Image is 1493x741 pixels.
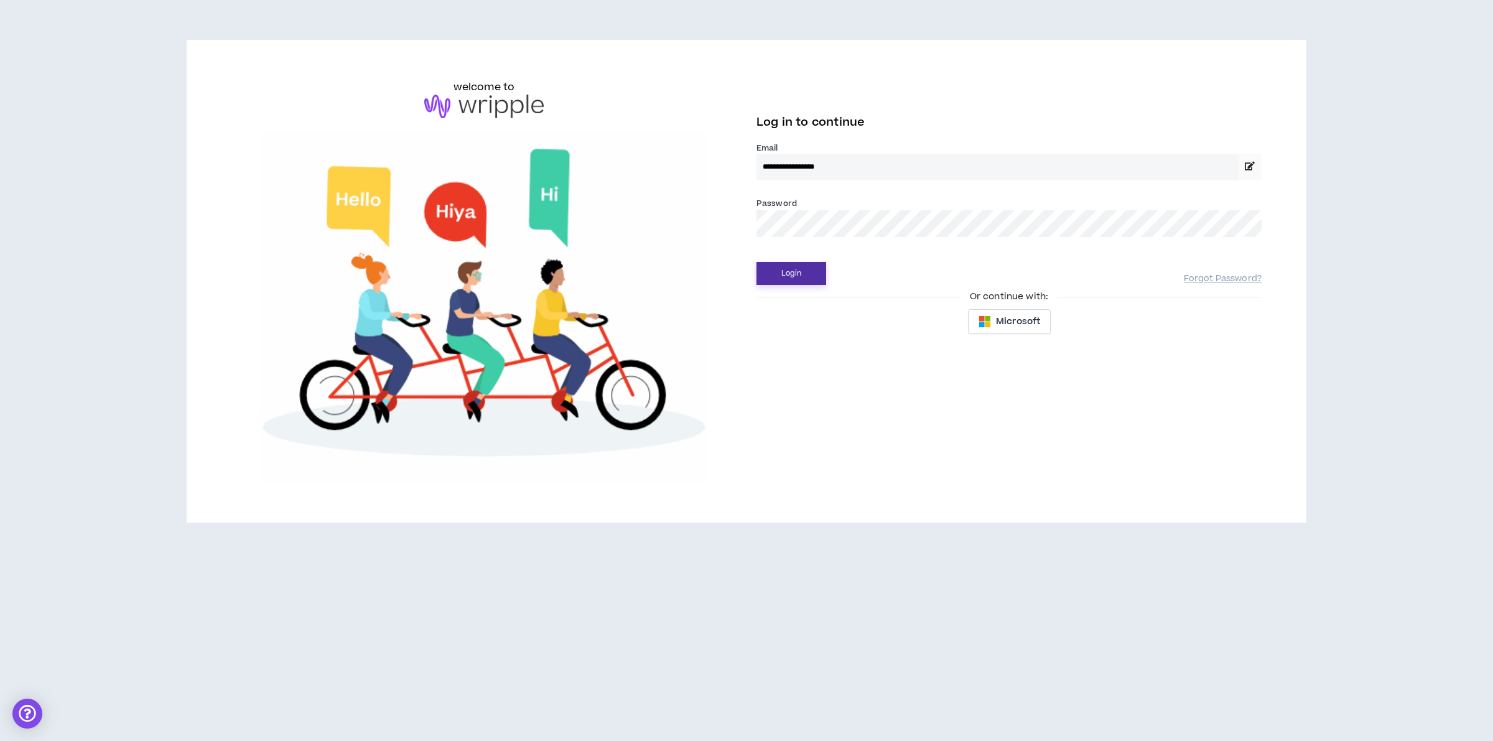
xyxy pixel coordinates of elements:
div: Open Intercom Messenger [12,699,42,729]
img: logo-brand.png [424,95,544,118]
button: Microsoft [968,309,1051,334]
span: Microsoft [996,315,1040,329]
h6: welcome to [453,80,515,95]
button: Login [756,262,826,285]
label: Password [756,198,797,209]
img: Welcome to Wripple [231,131,737,483]
label: Email [756,142,1262,154]
span: Log in to continue [756,114,865,130]
span: Or continue with: [961,290,1057,304]
a: Forgot Password? [1184,273,1262,285]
